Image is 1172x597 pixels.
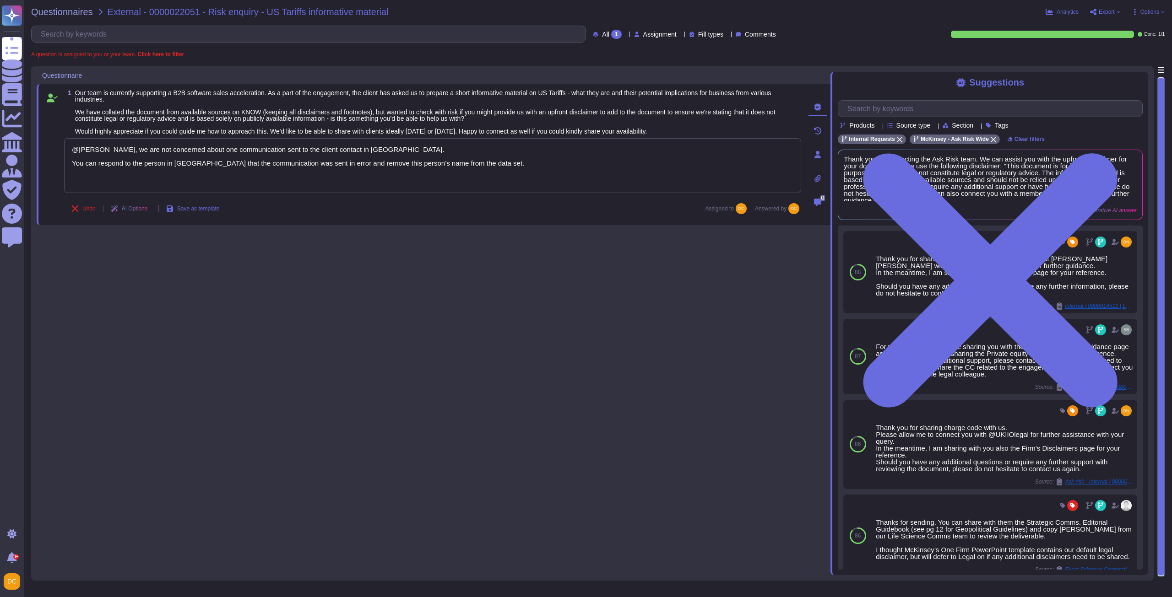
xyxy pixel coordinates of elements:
span: Options [1140,9,1159,15]
span: Done: [1144,32,1156,37]
button: Save as template [159,199,227,218]
span: Comments [745,31,776,38]
img: user [1121,500,1132,511]
div: 9+ [13,554,19,559]
span: Assigned to [705,203,751,214]
span: Assignment [643,31,677,38]
span: 1 / 1 [1158,32,1165,37]
span: Analytics [1057,9,1079,15]
span: Export [1099,9,1115,15]
div: Thanks for sending. You can share with them the Strategic Comms. Editorial Guidebook (see pg 12 f... [876,519,1134,560]
img: user [1121,237,1132,247]
span: Fill types [698,31,723,38]
img: user [4,573,20,590]
span: Undo [82,206,96,211]
span: 86 [855,533,861,538]
button: Analytics [1046,8,1079,16]
span: 1 [64,90,71,96]
span: 87 [855,354,861,359]
img: user [1121,405,1132,416]
span: 86 [855,441,861,447]
button: user [2,571,27,592]
input: Search by keywords [843,101,1142,117]
span: Exact Sciences Corporation / 0000013901 | Ask Risk | Salesforce [1065,567,1134,572]
span: Questionnaires [31,7,93,16]
span: Questionnaire [42,72,82,79]
div: 1 [611,30,622,39]
span: Source: [1035,566,1134,573]
input: Search by keywords [36,26,586,42]
span: 88 [855,269,861,275]
button: Undo [64,199,103,218]
textarea: @[PERSON_NAME], we are not concerned about one communication sent to the client contact in [GEOGR... [64,138,801,193]
span: Save as template [177,206,220,211]
img: user [1121,324,1132,335]
span: 0 [820,195,825,201]
b: Click here to filter [136,51,184,58]
span: AI Options [122,206,147,211]
img: user [736,203,747,214]
span: A question is assigned to you or your team. [31,52,184,57]
span: Our team is currently supporting a B2B software sales acceleration. As a part of the engagement, ... [75,89,776,135]
span: Answered by [755,206,787,211]
span: External - 0000022051 - Risk enquiry - US Tariffs informative material [108,7,389,16]
img: user [788,203,799,214]
span: All [602,31,609,38]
